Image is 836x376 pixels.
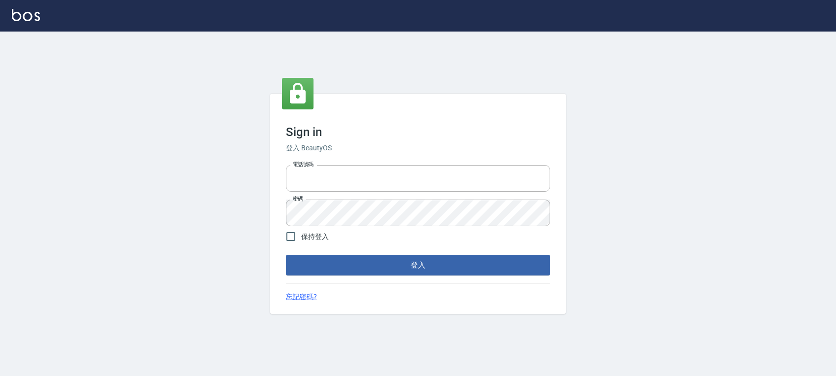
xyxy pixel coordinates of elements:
button: 登入 [286,255,550,275]
h6: 登入 BeautyOS [286,143,550,153]
a: 忘記密碼? [286,292,317,302]
label: 電話號碼 [293,161,313,168]
label: 密碼 [293,195,303,203]
img: Logo [12,9,40,21]
span: 保持登入 [301,232,329,242]
h3: Sign in [286,125,550,139]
